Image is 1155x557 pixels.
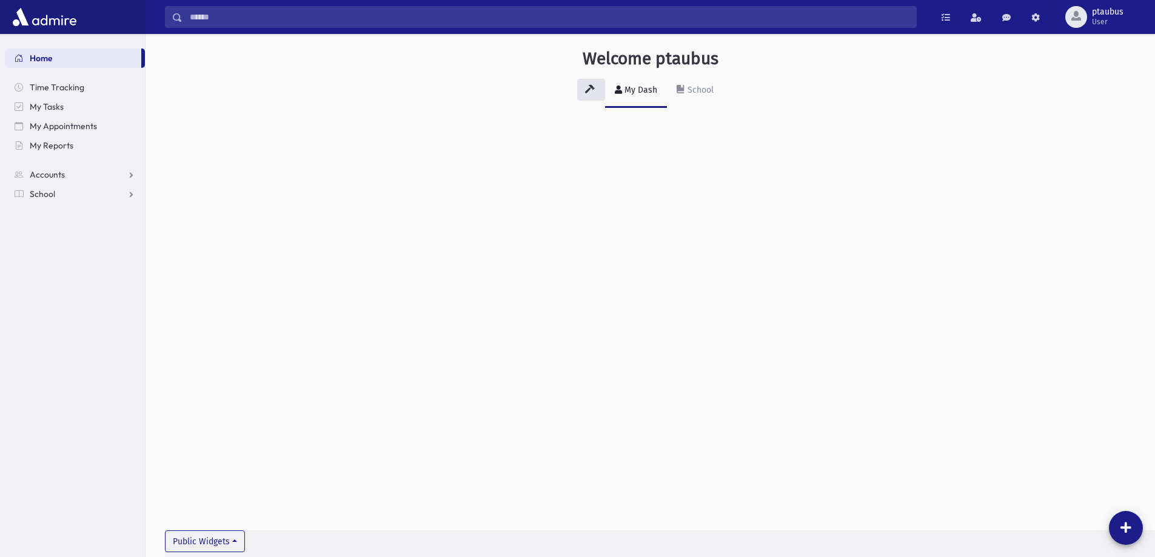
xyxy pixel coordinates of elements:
[10,5,79,29] img: AdmirePro
[5,48,141,68] a: Home
[5,165,145,184] a: Accounts
[30,121,97,132] span: My Appointments
[30,188,55,199] span: School
[30,169,65,180] span: Accounts
[165,530,245,552] button: Public Widgets
[182,6,916,28] input: Search
[30,82,84,93] span: Time Tracking
[30,53,53,64] span: Home
[583,48,718,69] h3: Welcome ptaubus
[622,85,657,95] div: My Dash
[5,78,145,97] a: Time Tracking
[605,74,667,108] a: My Dash
[30,140,73,151] span: My Reports
[5,184,145,204] a: School
[685,85,714,95] div: School
[5,136,145,155] a: My Reports
[1092,7,1123,17] span: ptaubus
[5,97,145,116] a: My Tasks
[667,74,723,108] a: School
[1092,17,1123,27] span: User
[5,116,145,136] a: My Appointments
[30,101,64,112] span: My Tasks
